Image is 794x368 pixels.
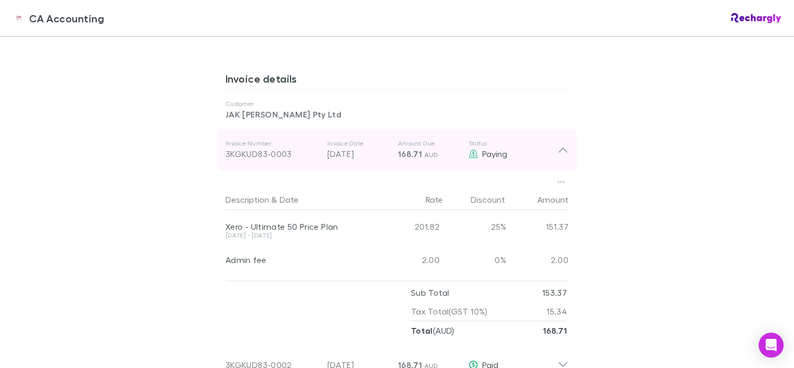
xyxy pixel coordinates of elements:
p: Tax Total (GST 10%) [411,302,488,321]
p: Customer [226,100,568,108]
div: 2.00 [506,243,568,277]
div: Admin fee [226,255,377,265]
p: ( AUD ) [411,321,455,340]
div: 25% [444,210,506,243]
button: Date [280,189,298,210]
p: Invoice Number [226,139,319,148]
div: Xero - Ultimate 50 Price Plan [226,221,377,232]
button: Description [226,189,269,210]
p: Status [469,139,558,148]
div: 151.37 [506,210,568,243]
strong: 168.71 [543,325,567,336]
div: 3KGKUD83-0003 [226,148,319,160]
img: Rechargly Logo [731,13,782,23]
div: 2.00 [381,243,444,277]
div: Invoice Number3KGKUD83-0003Invoice Date[DATE]Amount Due168.71 AUDStatusPaying [217,129,577,170]
span: Paying [482,149,507,159]
div: & [226,189,377,210]
span: CA Accounting [29,10,104,26]
div: 0% [444,243,506,277]
p: 15.34 [547,302,567,321]
div: Open Intercom Messenger [759,333,784,358]
p: JAK [PERSON_NAME] Pty Ltd [226,108,568,121]
div: 201.82 [381,210,444,243]
p: Amount Due [398,139,460,148]
strong: Total [411,325,433,336]
h3: Invoice details [226,72,568,89]
div: [DATE] - [DATE] [226,232,377,239]
span: AUD [425,151,439,159]
span: 168.71 [398,149,422,159]
p: [DATE] [327,148,390,160]
p: Sub Total [411,283,449,302]
p: Invoice Date [327,139,390,148]
p: 153.37 [542,283,567,302]
img: CA Accounting's Logo [12,12,25,24]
